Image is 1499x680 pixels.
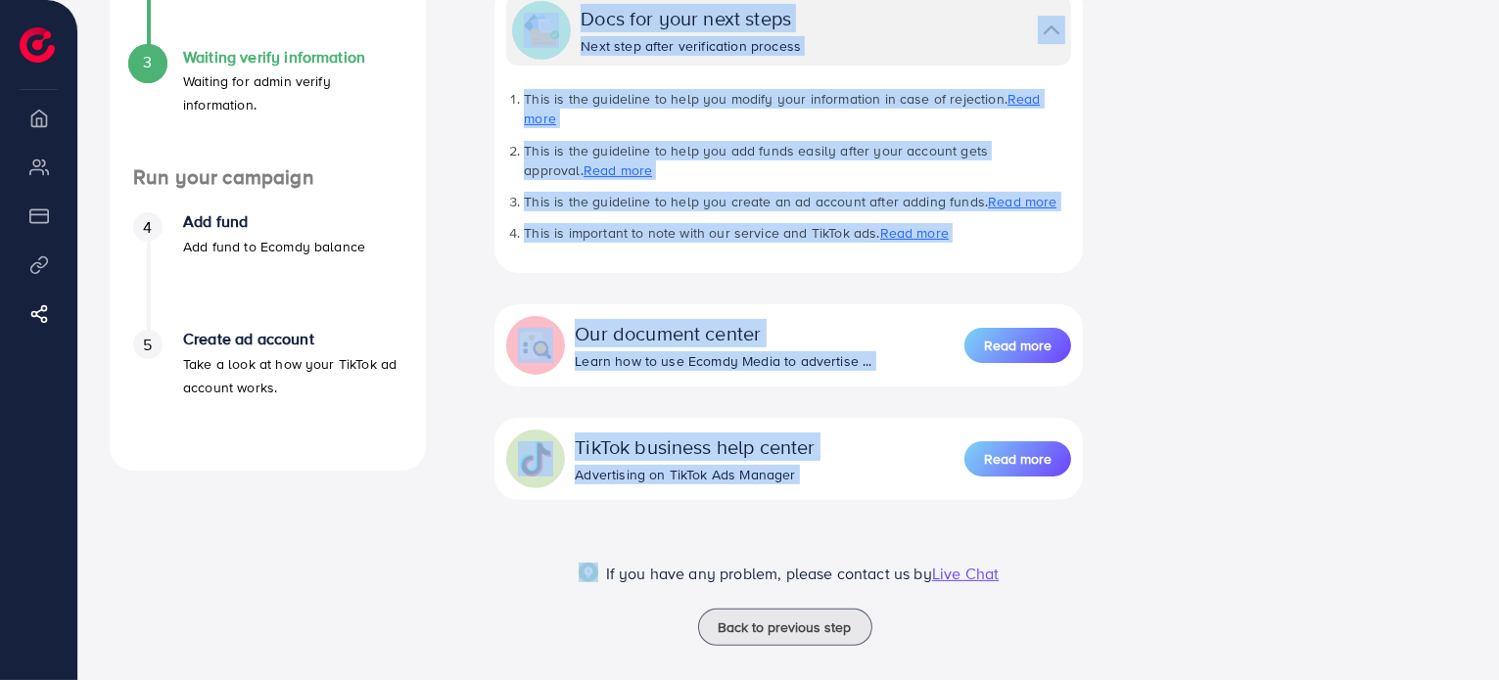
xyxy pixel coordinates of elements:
[698,609,872,646] button: Back to previous step
[143,51,152,73] span: 3
[579,563,598,582] img: Popup guide
[183,212,365,231] h4: Add fund
[575,465,815,484] div: Advertising on TikTok Ads Manager
[110,330,426,447] li: Create ad account
[20,27,55,63] img: logo
[524,89,1040,128] a: Read more
[183,235,365,258] p: Add fund to Ecomdy balance
[964,439,1071,478] a: Read more
[518,441,553,476] img: collapse
[183,69,402,116] p: Waiting for admin verify information.
[183,48,402,67] h4: Waiting verify information
[110,48,426,165] li: Waiting verify information
[581,36,801,56] div: Next step after verification process
[575,432,815,461] div: TikTok business help center
[143,216,152,239] span: 4
[524,141,1070,181] li: This is the guideline to help you add funds easily after your account gets approval.
[581,4,801,32] div: Docs for your next steps
[575,319,871,347] div: Our document center
[143,334,152,356] span: 5
[110,212,426,330] li: Add fund
[183,352,402,399] p: Take a look at how your TikTok ad account works.
[110,165,426,190] h4: Run your campaign
[524,89,1070,129] li: This is the guideline to help you modify your information in case of rejection.
[584,160,652,180] a: Read more
[964,328,1071,363] button: Read more
[524,223,1070,243] li: This is important to note with our service and TikTok ads.
[932,563,999,584] span: Live Chat
[964,326,1071,365] a: Read more
[524,13,559,48] img: collapse
[524,192,1070,211] li: This is the guideline to help you create an ad account after adding funds.
[984,449,1052,469] span: Read more
[988,192,1056,211] a: Read more
[518,328,553,363] img: collapse
[1416,592,1484,665] iframe: Chat
[1038,16,1065,44] img: collapse
[880,223,949,243] a: Read more
[964,441,1071,476] button: Read more
[719,617,852,637] span: Back to previous step
[606,563,932,584] span: If you have any problem, please contact us by
[575,351,871,371] div: Learn how to use Ecomdy Media to advertise ...
[984,336,1052,355] span: Read more
[183,330,402,348] h4: Create ad account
